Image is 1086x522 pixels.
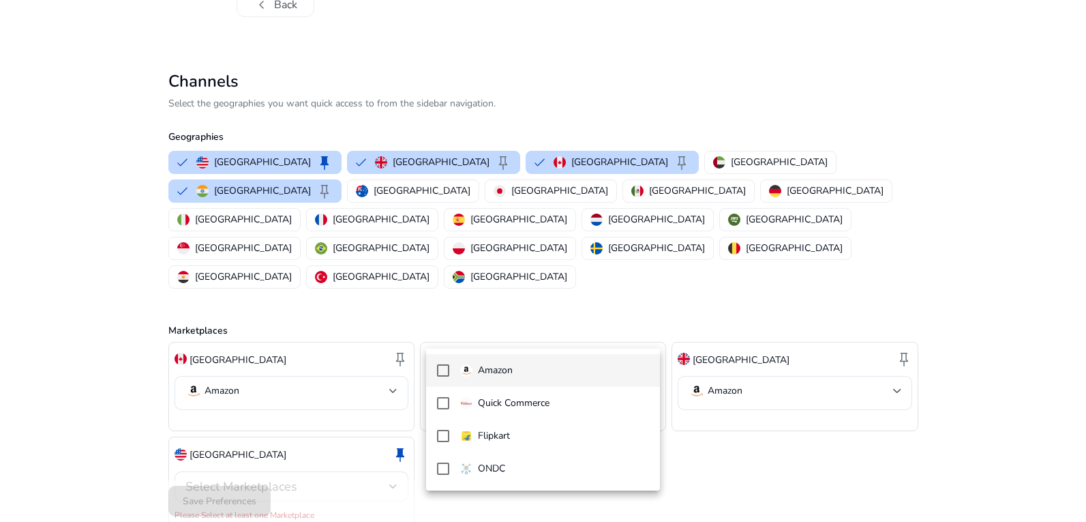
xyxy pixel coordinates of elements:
[478,461,505,476] p: ONDC
[478,363,513,378] p: Amazon
[460,463,472,475] img: ondc-sm.webp
[460,364,472,377] img: amazon.svg
[460,430,472,442] img: flipkart.svg
[478,429,510,444] p: Flipkart
[460,397,472,409] img: quick-commerce.gif
[478,396,549,411] p: Quick Commerce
